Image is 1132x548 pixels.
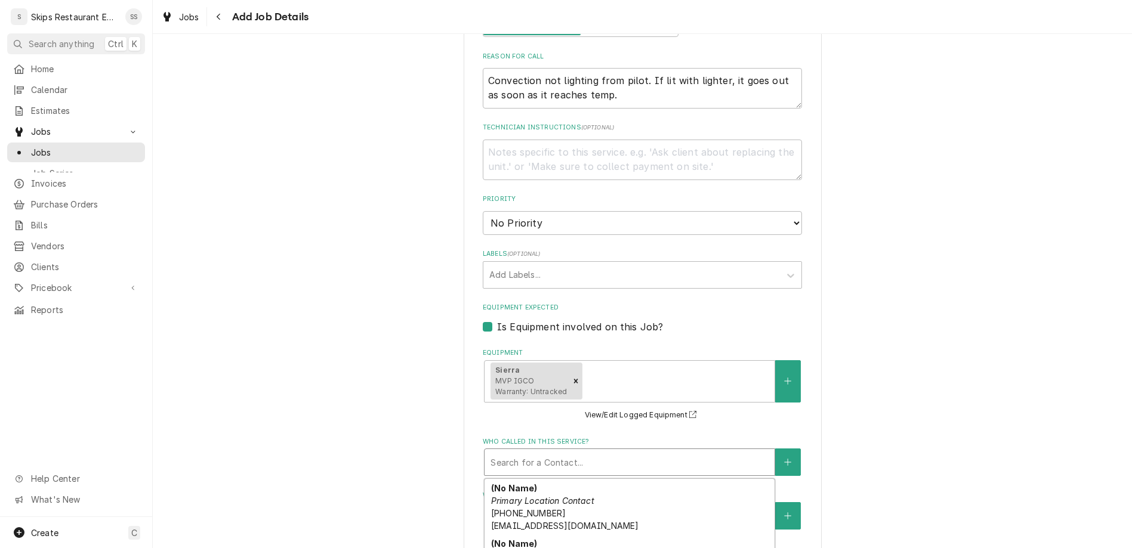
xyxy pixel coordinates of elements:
[775,360,800,403] button: Create New Equipment
[125,8,142,25] div: SS
[483,437,802,447] label: Who called in this service?
[483,491,802,530] div: Who should the tech(s) ask for?
[7,236,145,256] a: Vendors
[483,348,802,358] label: Equipment
[483,303,802,312] label: Equipment Expected
[131,527,137,539] span: C
[491,508,639,531] span: [PHONE_NUMBER] [EMAIL_ADDRESS][DOMAIN_NAME]
[483,348,802,422] div: Equipment
[31,11,119,23] div: Skips Restaurant Equipment
[483,491,802,500] label: Who should the tech(s) ask for?
[7,80,145,100] a: Calendar
[31,125,121,138] span: Jobs
[31,304,139,316] span: Reports
[569,363,582,400] div: Remove [object Object]
[491,496,594,506] em: Primary Location Contact
[179,11,199,23] span: Jobs
[31,472,138,485] span: Help Center
[583,408,702,423] button: View/Edit Logged Equipment
[31,219,139,231] span: Bills
[7,122,145,141] a: Go to Jobs
[483,123,802,179] div: Technician Instructions
[784,512,791,520] svg: Create New Contact
[483,249,802,288] div: Labels
[784,458,791,466] svg: Create New Contact
[483,68,802,109] textarea: Convection not lighting from pilot. If lit with lighter, it goes out as soon as it reaches temp.
[31,493,138,506] span: What's New
[132,38,137,50] span: K
[7,33,145,54] button: Search anythingCtrlK
[483,249,802,259] label: Labels
[31,198,139,210] span: Purchase Orders
[483,194,802,204] label: Priority
[7,174,145,193] a: Invoices
[31,281,121,294] span: Pricebook
[483,52,802,61] label: Reason For Call
[209,7,229,26] button: Navigate back
[7,490,145,509] a: Go to What's New
[7,278,145,298] a: Go to Pricebook
[483,52,802,109] div: Reason For Call
[31,240,139,252] span: Vendors
[11,8,27,25] div: S
[31,167,139,179] span: Job Series
[7,194,145,214] a: Purchase Orders
[31,83,139,96] span: Calendar
[31,177,139,190] span: Invoices
[31,261,139,273] span: Clients
[495,376,567,396] span: MVP IGCO Warranty: Untracked
[775,448,800,476] button: Create New Contact
[483,303,802,333] div: Equipment Expected
[31,528,58,538] span: Create
[495,366,520,374] strong: Sierra
[7,469,145,488] a: Go to Help Center
[229,9,309,25] span: Add Job Details
[108,38,124,50] span: Ctrl
[7,163,145,183] a: Job Series
[775,502,800,530] button: Create New Contact
[483,194,802,234] div: Priority
[483,123,802,132] label: Technician Instructions
[7,59,145,79] a: Home
[7,143,145,162] a: Jobs
[31,63,139,75] span: Home
[156,7,204,27] a: Jobs
[483,437,802,476] div: Who called in this service?
[125,8,142,25] div: Shan Skipper's Avatar
[7,257,145,277] a: Clients
[491,483,537,493] strong: (No Name)
[581,124,615,131] span: ( optional )
[507,250,541,257] span: ( optional )
[7,101,145,120] a: Estimates
[29,38,94,50] span: Search anything
[7,215,145,235] a: Bills
[7,300,145,320] a: Reports
[497,320,663,334] label: Is Equipment involved on this Job?
[31,104,139,117] span: Estimates
[31,146,139,159] span: Jobs
[784,377,791,385] svg: Create New Equipment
